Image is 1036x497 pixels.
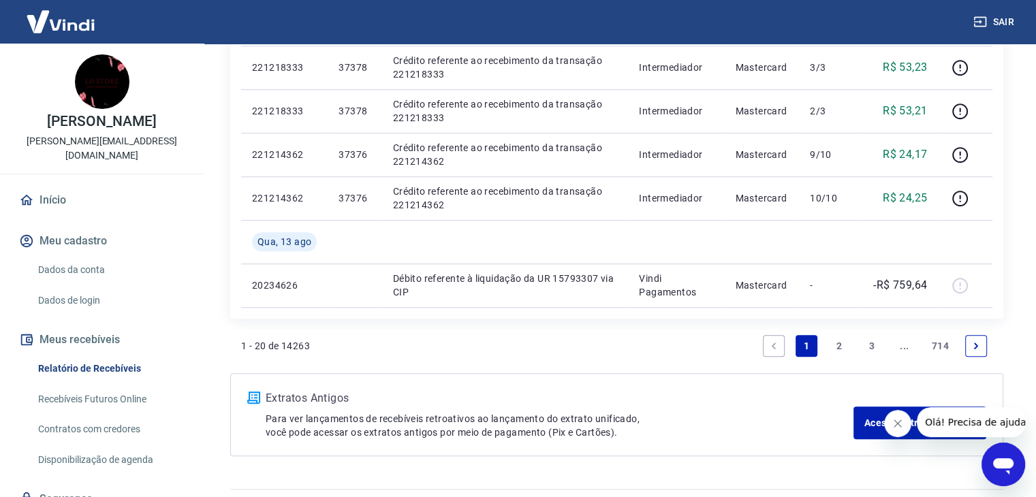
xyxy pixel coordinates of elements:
[33,355,187,383] a: Relatório de Recebíveis
[735,104,788,118] p: Mastercard
[252,191,317,205] p: 221214362
[393,141,617,168] p: Crédito referente ao recebimento da transação 221214362
[982,443,1025,486] iframe: Botão para abrir a janela de mensagens
[971,10,1020,35] button: Sair
[16,226,187,256] button: Meu cadastro
[33,415,187,443] a: Contratos com credores
[796,335,817,357] a: Page 1 is your current page
[33,385,187,413] a: Recebíveis Futuros Online
[47,114,156,129] p: [PERSON_NAME]
[883,190,927,206] p: R$ 24,25
[735,278,788,292] p: Mastercard
[639,272,713,299] p: Vindi Pagamentos
[883,146,927,163] p: R$ 24,17
[639,148,713,161] p: Intermediador
[16,185,187,215] a: Início
[853,406,986,439] a: Acesse Extratos Antigos
[75,54,129,109] img: 81b53d61-d898-4dc5-bba3-7ebef0fcad3f.jpeg
[393,185,617,212] p: Crédito referente ao recebimento da transação 221214362
[241,339,310,353] p: 1 - 20 de 14263
[873,277,927,293] p: -R$ 759,64
[763,335,785,357] a: Previous page
[266,412,853,439] p: Para ver lançamentos de recebíveis retroativos ao lançamento do extrato unificado, você pode aces...
[917,407,1025,437] iframe: Mensagem da empresa
[339,104,371,118] p: 37378
[393,272,617,299] p: Débito referente à liquidação da UR 15793307 via CIP
[257,235,311,248] span: Qua, 13 ago
[252,148,317,161] p: 221214362
[883,59,927,76] p: R$ 53,23
[894,335,915,357] a: Jump forward
[883,103,927,119] p: R$ 53,21
[965,335,987,357] a: Next page
[828,335,850,357] a: Page 2
[266,390,853,406] p: Extratos Antigos
[393,97,617,125] p: Crédito referente ao recebimento da transação 221218333
[861,335,883,357] a: Page 3
[757,330,992,362] ul: Pagination
[247,391,260,404] img: ícone
[16,1,105,42] img: Vindi
[810,278,850,292] p: -
[810,191,850,205] p: 10/10
[16,325,187,355] button: Meus recebíveis
[810,61,850,74] p: 3/3
[884,410,911,437] iframe: Fechar mensagem
[735,61,788,74] p: Mastercard
[393,54,617,81] p: Crédito referente ao recebimento da transação 221218333
[639,191,713,205] p: Intermediador
[339,61,371,74] p: 37378
[339,148,371,161] p: 37376
[8,10,114,20] span: Olá! Precisa de ajuda?
[926,335,954,357] a: Page 714
[810,148,850,161] p: 9/10
[810,104,850,118] p: 2/3
[252,61,317,74] p: 221218333
[735,148,788,161] p: Mastercard
[735,191,788,205] p: Mastercard
[639,61,713,74] p: Intermediador
[639,104,713,118] p: Intermediador
[11,134,193,163] p: [PERSON_NAME][EMAIL_ADDRESS][DOMAIN_NAME]
[33,287,187,315] a: Dados de login
[33,256,187,284] a: Dados da conta
[252,278,317,292] p: 20234626
[252,104,317,118] p: 221218333
[33,446,187,474] a: Disponibilização de agenda
[339,191,371,205] p: 37376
